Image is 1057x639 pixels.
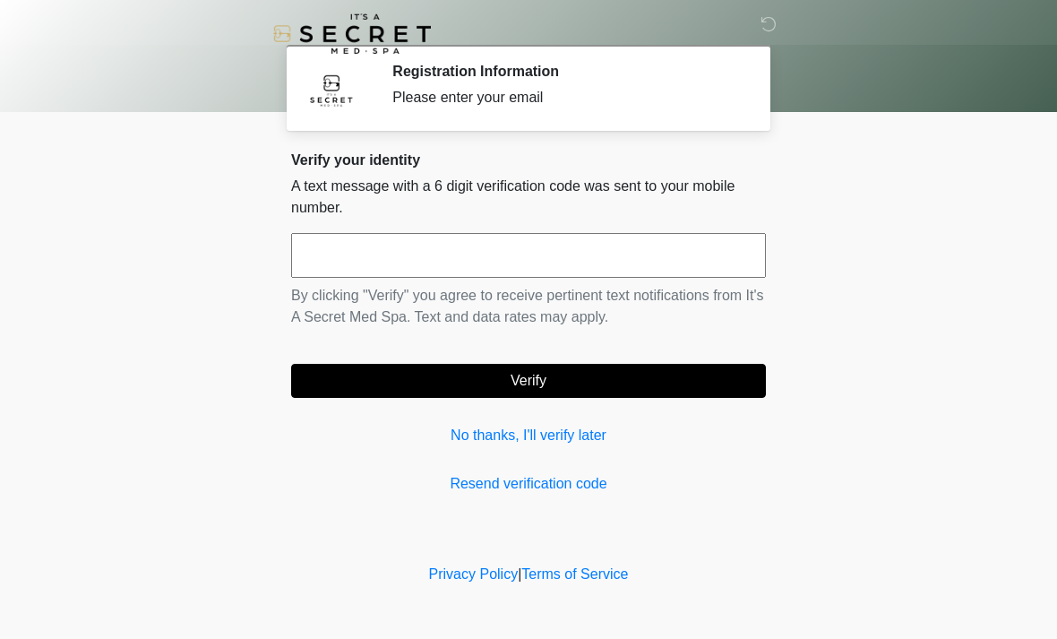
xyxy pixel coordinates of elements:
[518,566,521,582] a: |
[392,63,739,80] h2: Registration Information
[291,285,766,328] p: By clicking "Verify" you agree to receive pertinent text notifications from It's A Secret Med Spa...
[291,425,766,446] a: No thanks, I'll verify later
[305,63,358,117] img: Agent Avatar
[429,566,519,582] a: Privacy Policy
[273,13,431,54] img: It's A Secret Med Spa Logo
[291,151,766,168] h2: Verify your identity
[291,473,766,495] a: Resend verification code
[291,176,766,219] p: A text message with a 6 digit verification code was sent to your mobile number.
[521,566,628,582] a: Terms of Service
[291,364,766,398] button: Verify
[392,87,739,108] div: Please enter your email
